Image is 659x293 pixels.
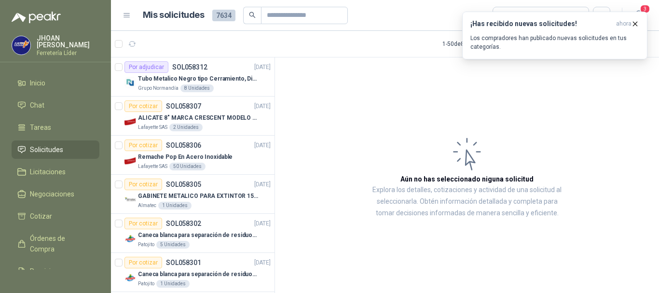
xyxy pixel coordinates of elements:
[616,20,632,28] span: ahora
[124,140,162,151] div: Por cotizar
[124,179,162,190] div: Por cotizar
[138,270,258,279] p: Caneca blanca para separación de residuos 10 LT
[180,84,214,92] div: 8 Unidades
[138,202,156,209] p: Almatec
[30,233,90,254] span: Órdenes de Compra
[172,64,207,70] p: SOL058312
[169,163,206,170] div: 50 Unidades
[124,155,136,167] img: Company Logo
[254,219,271,228] p: [DATE]
[30,266,66,277] span: Remisiones
[138,74,258,84] p: Tubo Metalico Negro tipo Cerramiento, Diametro 1-1/2", Espesor 2mm, Longitud 6m
[138,280,154,288] p: Patojito
[166,220,201,227] p: SOL058302
[124,233,136,245] img: Company Logo
[30,100,44,111] span: Chat
[138,84,178,92] p: Grupo Normandía
[111,136,275,175] a: Por cotizarSOL058306[DATE] Company LogoRemache Pop En Acero InoxidableLafayette SAS50 Unidades
[124,194,136,206] img: Company Logo
[37,50,99,56] p: Ferretería Líder
[30,167,66,177] span: Licitaciones
[166,142,201,149] p: SOL058306
[111,253,275,292] a: Por cotizarSOL058301[DATE] Company LogoCaneca blanca para separación de residuos 10 LTPatojito1 U...
[12,229,99,258] a: Órdenes de Compra
[111,97,275,136] a: Por cotizarSOL058307[DATE] Company LogoALICATE 8" MARCA CRESCENT MODELO 38008tvLafayette SAS2 Uni...
[138,153,233,162] p: Remache Pop En Acero Inoxidable
[12,36,30,55] img: Company Logo
[143,8,205,22] h1: Mis solicitudes
[124,61,168,73] div: Por adjudicar
[470,20,612,28] h3: ¡Has recibido nuevas solicitudes!
[138,241,154,249] p: Patojito
[111,57,275,97] a: Por adjudicarSOL058312[DATE] Company LogoTubo Metalico Negro tipo Cerramiento, Diametro 1-1/2", E...
[30,122,51,133] span: Tareas
[124,218,162,229] div: Por cotizar
[158,202,192,209] div: 1 Unidades
[12,163,99,181] a: Licitaciones
[30,189,74,199] span: Negociaciones
[254,258,271,267] p: [DATE]
[156,280,190,288] div: 1 Unidades
[124,272,136,284] img: Company Logo
[12,207,99,225] a: Cotizar
[12,96,99,114] a: Chat
[37,35,99,48] p: JHOAN [PERSON_NAME]
[12,262,99,280] a: Remisiones
[30,144,63,155] span: Solicitudes
[156,241,190,249] div: 5 Unidades
[124,100,162,112] div: Por cotizar
[138,163,167,170] p: Lafayette SAS
[470,34,639,51] p: Los compradores han publicado nuevas solicitudes en tus categorías.
[442,36,505,52] div: 1 - 50 de 8077
[400,174,534,184] h3: Aún no has seleccionado niguna solicitud
[111,175,275,214] a: Por cotizarSOL058305[DATE] Company LogoGABINETE METALICO PARA EXTINTOR 15 LBAlmatec1 Unidades
[630,7,647,24] button: 3
[124,77,136,88] img: Company Logo
[462,12,647,59] button: ¡Has recibido nuevas solicitudes!ahora Los compradores han publicado nuevas solicitudes en tus ca...
[30,211,52,222] span: Cotizar
[138,192,258,201] p: GABINETE METALICO PARA EXTINTOR 15 LB
[254,180,271,189] p: [DATE]
[169,124,203,131] div: 2 Unidades
[124,116,136,127] img: Company Logo
[254,141,271,150] p: [DATE]
[12,118,99,137] a: Tareas
[640,4,650,14] span: 3
[30,78,45,88] span: Inicio
[138,231,258,240] p: Caneca blanca para separación de residuos 121 LT
[166,259,201,266] p: SOL058301
[499,10,519,21] div: Todas
[254,63,271,72] p: [DATE]
[12,140,99,159] a: Solicitudes
[138,124,167,131] p: Lafayette SAS
[124,257,162,268] div: Por cotizar
[138,113,258,123] p: ALICATE 8" MARCA CRESCENT MODELO 38008tv
[166,103,201,110] p: SOL058307
[12,185,99,203] a: Negociaciones
[12,74,99,92] a: Inicio
[371,184,563,219] p: Explora los detalles, cotizaciones y actividad de una solicitud al seleccionarla. Obtén informaci...
[212,10,235,21] span: 7634
[111,214,275,253] a: Por cotizarSOL058302[DATE] Company LogoCaneca blanca para separación de residuos 121 LTPatojito5 ...
[166,181,201,188] p: SOL058305
[254,102,271,111] p: [DATE]
[249,12,256,18] span: search
[12,12,61,23] img: Logo peakr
